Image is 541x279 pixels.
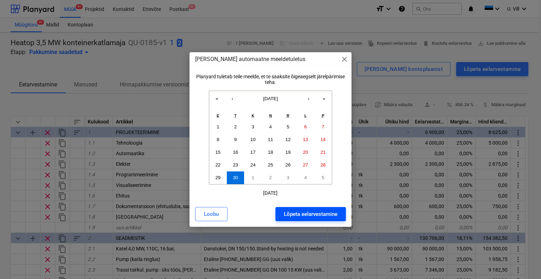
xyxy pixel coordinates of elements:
[227,146,244,159] button: 16. september 2025
[227,133,244,146] button: 9. september 2025
[506,245,541,279] iframe: Chat Widget
[233,162,238,168] abbr: 23. september 2025
[195,55,305,63] p: [PERSON_NAME] automaatne meeldetuletus
[297,159,315,171] button: 27. september 2025
[234,114,236,118] abbr: teisipäev
[301,91,316,107] button: ›
[297,171,315,184] button: 4. oktoober 2025
[244,146,262,159] button: 17. september 2025
[217,114,219,118] abbr: esmaspäev
[304,124,307,129] abbr: 6. september 2025
[314,133,332,146] button: 14. september 2025
[250,150,256,155] abbr: 17. september 2025
[217,137,219,142] abbr: 8. september 2025
[268,137,273,142] abbr: 11. september 2025
[204,210,219,219] div: Loobu
[284,210,337,219] div: Lõpeta eelarvestamine
[251,114,254,118] abbr: kolmapäev
[215,150,220,155] abbr: 15. september 2025
[285,150,291,155] abbr: 19. september 2025
[233,150,238,155] abbr: 16. september 2025
[322,175,324,180] abbr: 5. oktoober 2025
[297,146,315,159] button: 20. september 2025
[340,55,349,63] span: close
[279,121,297,133] button: 5. september 2025
[215,175,220,180] abbr: 29. september 2025
[217,124,219,129] abbr: 1. september 2025
[227,121,244,133] button: 2. september 2025
[269,124,272,129] abbr: 4. september 2025
[244,133,262,146] button: 10. september 2025
[279,171,297,184] button: 3. oktoober 2025
[269,175,272,180] abbr: 2. oktoober 2025
[268,150,273,155] abbr: 18. september 2025
[275,207,346,221] button: Lõpeta eelarvestamine
[209,171,227,184] button: 29. september 2025
[303,150,308,155] abbr: 20. september 2025
[304,175,307,180] abbr: 4. oktoober 2025
[234,137,237,142] abbr: 9. september 2025
[285,162,291,168] abbr: 26. september 2025
[215,162,220,168] abbr: 22. september 2025
[233,175,238,180] abbr: 30. september 2025
[303,137,308,142] abbr: 13. september 2025
[316,91,332,107] button: »
[195,207,228,221] button: Loobu
[227,171,244,184] button: 30. september 2025
[209,146,227,159] button: 15. september 2025
[321,162,326,168] abbr: 28. september 2025
[195,74,346,85] div: Planyard tuletab teile meelde, et te saaksite õigeaegselt järelpärimise teha.
[262,146,279,159] button: 18. september 2025
[262,171,279,184] button: 2. oktoober 2025
[240,91,301,107] button: [DATE]
[279,159,297,171] button: 26. september 2025
[244,159,262,171] button: 24. september 2025
[321,137,326,142] abbr: 14. september 2025
[314,159,332,171] button: 28. september 2025
[279,146,297,159] button: 19. september 2025
[244,171,262,184] button: 1. oktoober 2025
[263,96,278,101] span: [DATE]
[268,162,273,168] abbr: 25. september 2025
[234,124,237,129] abbr: 2. september 2025
[244,121,262,133] button: 3. september 2025
[322,114,324,118] abbr: pühapäev
[252,175,254,180] abbr: 1. oktoober 2025
[285,137,291,142] abbr: 12. september 2025
[209,133,227,146] button: 8. september 2025
[262,121,279,133] button: 4. september 2025
[252,124,254,129] abbr: 3. september 2025
[262,133,279,146] button: 11. september 2025
[297,121,315,133] button: 6. september 2025
[209,159,227,171] button: 22. september 2025
[321,150,326,155] abbr: 21. september 2025
[314,146,332,159] button: 21. september 2025
[297,133,315,146] button: 13. september 2025
[287,175,289,180] abbr: 3. oktoober 2025
[209,91,225,107] button: «
[287,114,290,118] abbr: reede
[250,137,256,142] abbr: 10. september 2025
[263,190,278,196] div: [DATE]
[250,162,256,168] abbr: 24. september 2025
[303,162,308,168] abbr: 27. september 2025
[279,133,297,146] button: 12. september 2025
[506,245,541,279] div: Vestlusvidin
[225,91,240,107] button: ‹
[314,171,332,184] button: 5. oktoober 2025
[269,114,272,118] abbr: neljapäev
[209,121,227,133] button: 1. september 2025
[322,124,324,129] abbr: 7. september 2025
[304,114,306,118] abbr: laupäev
[314,121,332,133] button: 7. september 2025
[227,159,244,171] button: 23. september 2025
[287,124,289,129] abbr: 5. september 2025
[262,159,279,171] button: 25. september 2025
